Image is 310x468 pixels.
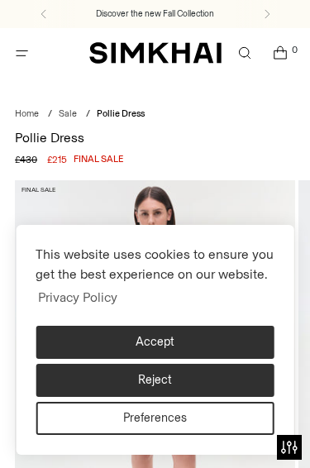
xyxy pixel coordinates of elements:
a: Open search modal [227,36,261,70]
h1: Pollie Dress [15,131,295,145]
a: Sale [59,108,77,119]
button: Accept [36,326,274,359]
a: Privacy Policy (opens in a new tab) [36,284,120,309]
span: 0 [289,44,300,55]
button: Preferences [36,402,274,435]
span: Pollie Dress [97,108,145,119]
span: £215 [47,152,67,167]
button: Open menu modal [5,36,39,70]
a: Home [15,108,39,119]
a: Discover the new Fall Collection [96,7,214,21]
button: Reject [36,364,274,397]
a: Open cart modal [263,36,297,70]
div: / [86,107,90,122]
a: SIMKHAI [89,41,222,65]
div: / [48,107,52,122]
nav: breadcrumbs [15,107,295,122]
span: This website uses cookies to ensure you get the best experience on our website. [36,246,274,282]
div: cookie bar [16,225,294,455]
s: £430 [15,152,37,167]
